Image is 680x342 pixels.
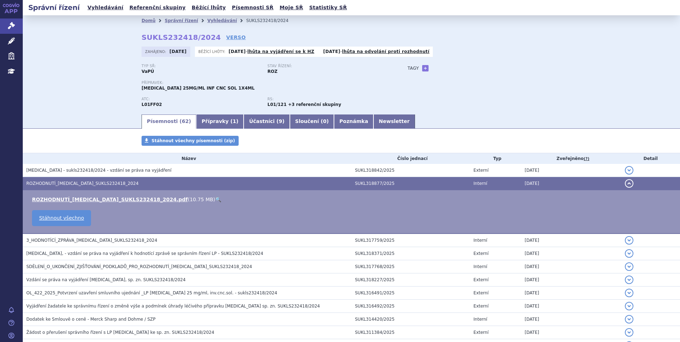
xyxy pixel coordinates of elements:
strong: +3 referenční skupiny [288,102,341,107]
li: SUKLS232418/2024 [246,15,298,26]
span: ROZHODNUTÍ_KEYTRUDA_SUKLS232418_2024 [26,181,139,186]
th: Číslo jednací [351,153,470,164]
td: [DATE] [521,287,621,300]
span: Zahájeno: [145,49,168,54]
span: Keytruda, - vzdání se práva na vyjádření k hodnotící zprávě se správním řízení LP - SUKLS232418/2024 [26,251,263,256]
button: detail [625,276,633,284]
span: [MEDICAL_DATA] 25MG/ML INF CNC SOL 1X4ML [142,86,255,91]
span: 3_HODNOTÍCÍ_ZPRÁVA_KEYTRUDA_SUKLS232418_2024 [26,238,157,243]
a: Stáhnout všechny písemnosti (zip) [142,136,239,146]
a: Přípravky (1) [196,114,244,129]
p: - [323,49,430,54]
td: [DATE] [521,300,621,313]
a: Poznámka [334,114,373,129]
strong: SUKLS232418/2024 [142,33,221,42]
p: ATC: [142,97,260,101]
span: Externí [473,168,488,173]
td: SUKL311384/2025 [351,326,470,339]
a: lhůta na odvolání proti rozhodnutí [342,49,430,54]
a: Běžící lhůty [190,3,228,12]
span: Žádost o přerušení správního řízení s LP Keytruda ke sp. zn. SUKLS232418/2024 [26,330,214,335]
th: Detail [621,153,680,164]
a: Účastníci (9) [244,114,289,129]
td: SUKL318371/2025 [351,247,470,260]
p: Typ SŘ: [142,64,260,68]
button: detail [625,179,633,188]
td: SUKL318227/2025 [351,273,470,287]
span: 1 [233,118,236,124]
span: Interní [473,181,487,186]
td: SUKL318877/2025 [351,177,470,190]
td: [DATE] [521,260,621,273]
span: KEYTRUDA - sukls232418/2024 - vzdání se práva na vyjádření [26,168,171,173]
span: 10.75 MB [190,197,213,202]
td: [DATE] [521,177,621,190]
a: Písemnosti SŘ [230,3,276,12]
a: Vyhledávání [85,3,126,12]
span: Interní [473,264,487,269]
span: Externí [473,330,488,335]
a: + [422,65,429,71]
a: ROZHODNUTÍ_[MEDICAL_DATA]_SUKLS232418_2024.pdf [32,197,188,202]
button: detail [625,302,633,310]
span: Externí [473,251,488,256]
td: SUKL318842/2025 [351,164,470,177]
a: Sloučení (0) [290,114,334,129]
a: Stáhnout všechno [32,210,91,226]
span: Interní [473,317,487,322]
td: SUKL314420/2025 [351,313,470,326]
span: Dodatek ke Smlouvě o ceně - Merck Sharp and Dohme / SZP [26,317,155,322]
a: Newsletter [373,114,415,129]
td: SUKL316491/2025 [351,287,470,300]
td: [DATE] [521,247,621,260]
span: 62 [182,118,188,124]
span: Vyjádření žadatele ke správnímu řízení o změně výše a podmínek úhrady léčivého přípravku KEYTRUDA... [26,304,320,309]
td: [DATE] [521,326,621,339]
span: 9 [279,118,282,124]
span: Externí [473,304,488,309]
strong: pembrolizumab [267,102,287,107]
button: detail [625,315,633,324]
li: ( ) [32,196,673,203]
td: SUKL317759/2025 [351,234,470,247]
p: - [229,49,314,54]
span: Běžící lhůty: [198,49,227,54]
strong: VaPÚ [142,69,154,74]
button: detail [625,236,633,245]
td: [DATE] [521,313,621,326]
a: Referenční skupiny [127,3,188,12]
a: Statistiky SŘ [307,3,349,12]
a: Písemnosti (62) [142,114,196,129]
strong: [DATE] [170,49,187,54]
button: detail [625,289,633,297]
span: Interní [473,238,487,243]
span: OL_422_2025_Potvrzení uzavření smluvního ujednání _LP KEYTRUDA 25 mg/ml, inv.cnc.sol. - sukls2324... [26,290,277,295]
strong: ROZ [267,69,277,74]
td: [DATE] [521,273,621,287]
strong: [DATE] [323,49,340,54]
td: [DATE] [521,234,621,247]
span: SDĚLENÍ_O_UKONČENÍ_ZJIŠŤOVÁNÍ_PODKLADŮ_PRO_ROZHODNUTÍ_KEYTRUDA_SUKLS232418_2024 [26,264,252,269]
a: Správní řízení [165,18,198,23]
td: [DATE] [521,164,621,177]
a: lhůta na vyjádření se k HZ [248,49,314,54]
a: 🔍 [215,197,221,202]
span: Externí [473,290,488,295]
a: VERSO [226,34,246,41]
a: Vyhledávání [207,18,237,23]
td: SUKL316492/2025 [351,300,470,313]
a: Domů [142,18,155,23]
span: Vzdání se práva na vyjádření KEYTRUDA, sp. zn. SUKLS232418/2024 [26,277,186,282]
button: detail [625,328,633,337]
p: Stav řízení: [267,64,386,68]
h2: Správní řízení [23,2,85,12]
span: 0 [323,118,326,124]
h3: Tagy [408,64,419,73]
span: Externí [473,277,488,282]
strong: [DATE] [229,49,246,54]
th: Název [23,153,351,164]
p: RS: [267,97,386,101]
abbr: (?) [584,156,589,161]
th: Zveřejněno [521,153,621,164]
button: detail [625,262,633,271]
